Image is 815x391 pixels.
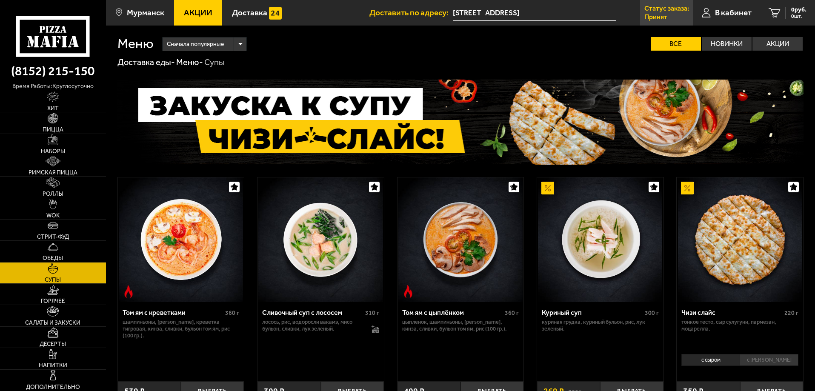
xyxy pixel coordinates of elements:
[119,177,243,302] img: Том ям с креветками
[681,182,694,194] img: Акционный
[26,384,80,390] span: Дополнительно
[784,309,798,317] span: 220 г
[45,277,61,283] span: Супы
[541,182,554,194] img: Акционный
[402,319,519,332] p: цыпленок, шампиньоны, [PERSON_NAME], кинза, сливки, бульон том ям, рис (100 гр.).
[542,319,659,332] p: куриная грудка, куриный бульон, рис, лук зеленый.
[681,319,798,332] p: тонкое тесто, сыр сулугуни, пармезан, моцарелла.
[715,9,752,17] span: В кабинет
[127,9,164,17] span: Мурманск
[122,285,135,298] img: Острое блюдо
[257,177,384,302] a: Сливочный суп с лососем
[369,9,453,17] span: Доставить по адресу:
[398,177,523,302] img: Том ям с цыплёнком
[39,362,67,368] span: Напитки
[702,37,752,51] label: Новинки
[262,308,363,317] div: Сливочный суп с лососем
[25,320,80,326] span: Салаты и закуски
[184,9,212,17] span: Акции
[204,57,225,68] div: Супы
[752,37,803,51] label: Акции
[791,7,806,13] span: 0 руб.
[176,57,203,67] a: Меню-
[258,177,383,302] img: Сливочный суп с лососем
[505,309,519,317] span: 360 г
[681,354,740,366] li: с сыром
[43,255,63,261] span: Обеды
[644,14,667,20] p: Принят
[232,9,267,17] span: Доставка
[40,341,66,347] span: Десерты
[29,170,77,176] span: Римская пицца
[123,319,240,339] p: шампиньоны, [PERSON_NAME], креветка тигровая, кинза, сливки, бульон том ям, рис (100 гр.).
[269,7,282,20] img: 15daf4d41897b9f0e9f617042186c801.svg
[41,298,65,304] span: Горячее
[43,127,63,133] span: Пицца
[538,177,662,302] img: Куриный суп
[677,177,803,302] a: АкционныйЧизи слайс
[397,177,524,302] a: Острое блюдоТом ям с цыплёнком
[402,308,503,317] div: Том ям с цыплёнком
[41,148,65,154] span: Наборы
[681,308,782,317] div: Чизи слайс
[365,309,379,317] span: 310 г
[537,177,663,302] a: АкционныйКуриный суп
[402,285,415,298] img: Острое блюдо
[117,37,154,51] h1: Меню
[167,36,224,52] span: Сначала популярные
[453,5,616,21] span: проспект Героев-Североморцев, 3/2
[43,191,63,197] span: Роллы
[740,354,798,366] li: с [PERSON_NAME]
[225,309,239,317] span: 360 г
[123,308,223,317] div: Том ям с креветками
[117,57,175,67] a: Доставка еды-
[542,308,643,317] div: Куриный суп
[791,14,806,19] span: 0 шт.
[118,177,244,302] a: Острое блюдоТом ям с креветками
[46,213,60,219] span: WOK
[651,37,701,51] label: Все
[677,351,803,375] div: 0
[37,234,69,240] span: Стрит-фуд
[678,177,802,302] img: Чизи слайс
[644,5,689,12] p: Статус заказа:
[453,5,616,21] input: Ваш адрес доставки
[262,319,363,332] p: лосось, рис, водоросли вакамэ, мисо бульон, сливки, лук зеленый.
[47,106,59,111] span: Хит
[645,309,659,317] span: 300 г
